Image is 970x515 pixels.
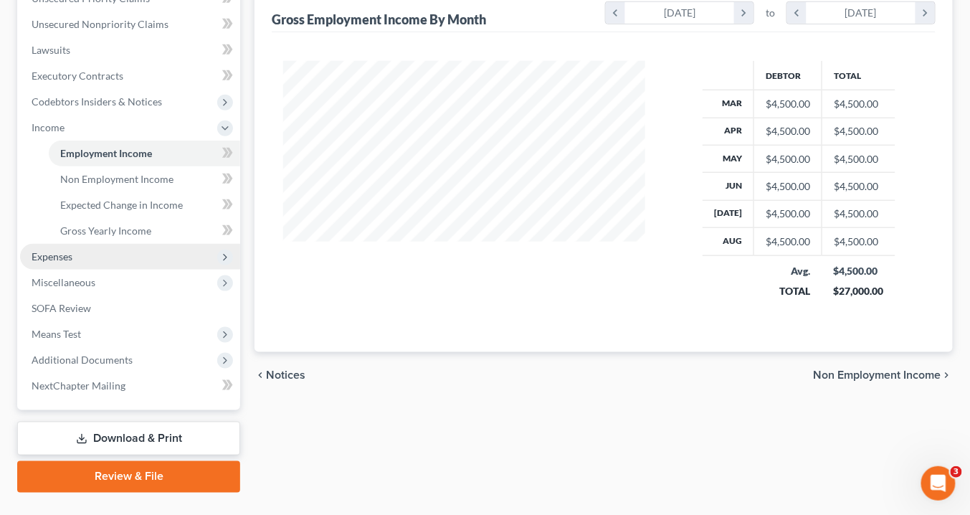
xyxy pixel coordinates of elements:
div: TOTAL [766,284,811,298]
i: chevron_right [916,2,935,24]
a: Download & Print [17,422,240,455]
span: Codebtors Insiders & Notices [32,95,162,108]
div: [DATE] [807,2,916,24]
a: Non Employment Income [49,166,240,192]
div: $4,500.00 [766,179,810,194]
i: chevron_right [941,369,953,381]
iframe: Intercom live chat [921,466,956,501]
a: Lawsuits [20,37,240,63]
span: Expected Change in Income [60,199,183,211]
th: Jun [703,173,754,200]
span: to [766,6,775,20]
th: Aug [703,228,754,255]
span: SOFA Review [32,302,91,314]
span: Non Employment Income [814,369,941,381]
a: Expected Change in Income [49,192,240,218]
a: Employment Income [49,141,240,166]
th: Total [822,61,895,90]
span: Miscellaneous [32,276,95,288]
span: Means Test [32,328,81,340]
span: NextChapter Mailing [32,379,125,392]
a: Executory Contracts [20,63,240,89]
span: 3 [951,466,962,478]
i: chevron_left [787,2,807,24]
i: chevron_left [255,369,266,381]
button: chevron_left Notices [255,369,305,381]
span: Employment Income [60,147,152,159]
td: $4,500.00 [822,228,895,255]
td: $4,500.00 [822,173,895,200]
div: $4,500.00 [766,235,810,249]
button: Non Employment Income chevron_right [814,369,953,381]
td: $4,500.00 [822,90,895,118]
div: $27,000.00 [834,284,884,298]
a: SOFA Review [20,296,240,321]
span: Notices [266,369,305,381]
i: chevron_right [734,2,753,24]
a: Review & File [17,461,240,493]
td: $4,500.00 [822,118,895,145]
th: May [703,145,754,172]
div: $4,500.00 [766,124,810,138]
span: Lawsuits [32,44,70,56]
span: Unsecured Nonpriority Claims [32,18,168,30]
div: $4,500.00 [834,264,884,278]
div: Gross Employment Income By Month [272,11,486,28]
a: Gross Yearly Income [49,218,240,244]
div: $4,500.00 [766,207,810,221]
a: Unsecured Nonpriority Claims [20,11,240,37]
td: $4,500.00 [822,200,895,227]
span: Executory Contracts [32,70,123,82]
td: $4,500.00 [822,145,895,172]
th: [DATE] [703,200,754,227]
div: $4,500.00 [766,152,810,166]
span: Income [32,121,65,133]
div: [DATE] [625,2,735,24]
span: Additional Documents [32,354,133,366]
i: chevron_left [606,2,625,24]
th: Apr [703,118,754,145]
a: NextChapter Mailing [20,373,240,399]
div: Avg. [766,264,811,278]
span: Non Employment Income [60,173,173,185]
span: Expenses [32,250,72,263]
div: $4,500.00 [766,97,810,111]
span: Gross Yearly Income [60,225,151,237]
th: Mar [703,90,754,118]
th: Debtor [754,61,822,90]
